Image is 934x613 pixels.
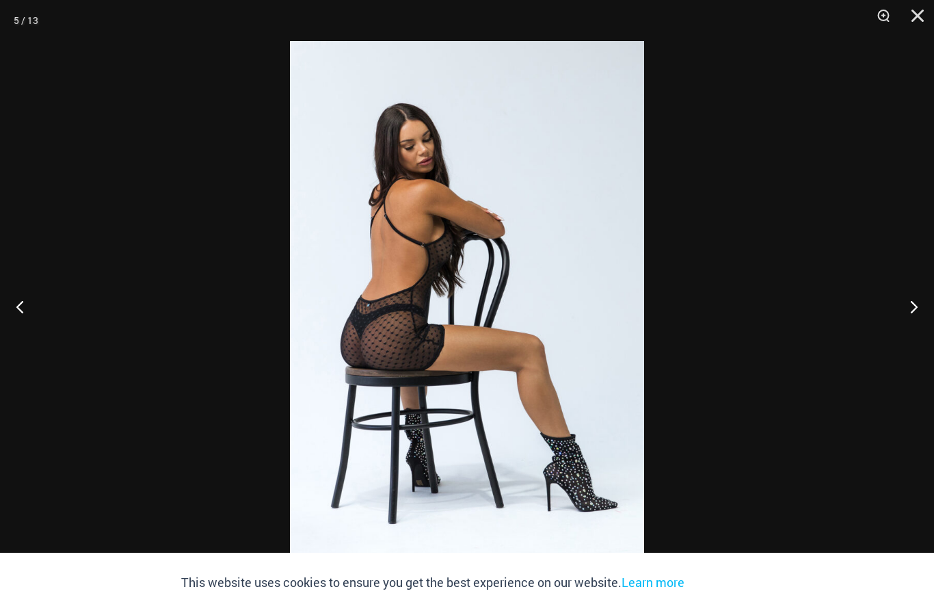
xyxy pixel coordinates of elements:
[695,566,753,599] button: Accept
[290,41,644,572] img: Delta Black Hearts 5612 Dress 15
[883,272,934,341] button: Next
[14,10,38,31] div: 5 / 13
[181,573,684,593] p: This website uses cookies to ensure you get the best experience on our website.
[622,574,684,590] a: Learn more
